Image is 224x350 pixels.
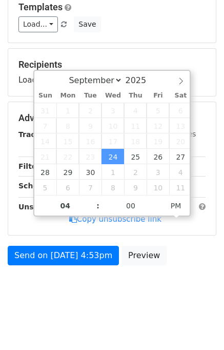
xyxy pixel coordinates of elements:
span: September 15, 2025 [56,133,79,149]
input: Minute [99,196,162,216]
span: Fri [147,92,169,99]
span: September 21, 2025 [34,149,57,164]
span: September 8, 2025 [56,118,79,133]
span: Sat [169,92,192,99]
span: September 3, 2025 [101,103,124,118]
span: October 3, 2025 [147,164,169,180]
span: October 6, 2025 [56,180,79,195]
span: October 1, 2025 [101,164,124,180]
button: Save [74,16,100,32]
span: September 27, 2025 [169,149,192,164]
span: September 5, 2025 [147,103,169,118]
span: September 16, 2025 [79,133,101,149]
a: Preview [121,246,167,265]
span: September 17, 2025 [101,133,124,149]
a: Templates [18,2,63,12]
span: September 11, 2025 [124,118,147,133]
span: Click to toggle [162,196,190,216]
strong: Tracking [18,130,53,139]
span: September 10, 2025 [101,118,124,133]
span: Wed [101,92,124,99]
span: October 9, 2025 [124,180,147,195]
span: September 14, 2025 [34,133,57,149]
span: September 24, 2025 [101,149,124,164]
span: October 4, 2025 [169,164,192,180]
span: September 13, 2025 [169,118,192,133]
h5: Recipients [18,59,206,70]
span: September 4, 2025 [124,103,147,118]
span: September 12, 2025 [147,118,169,133]
strong: Schedule [18,182,55,190]
span: September 29, 2025 [56,164,79,180]
span: Mon [56,92,79,99]
span: September 19, 2025 [147,133,169,149]
span: September 26, 2025 [147,149,169,164]
a: Send on [DATE] 4:53pm [8,246,119,265]
span: September 30, 2025 [79,164,101,180]
span: Thu [124,92,147,99]
span: August 31, 2025 [34,103,57,118]
span: September 7, 2025 [34,118,57,133]
span: Tue [79,92,101,99]
span: October 5, 2025 [34,180,57,195]
span: Sun [34,92,57,99]
span: September 20, 2025 [169,133,192,149]
strong: Filters [18,162,45,170]
span: September 23, 2025 [79,149,101,164]
span: October 10, 2025 [147,180,169,195]
span: October 2, 2025 [124,164,147,180]
input: Hour [34,196,97,216]
div: Loading... [18,59,206,86]
span: September 9, 2025 [79,118,101,133]
iframe: Chat Widget [173,301,224,350]
span: October 8, 2025 [101,180,124,195]
strong: Unsubscribe [18,203,69,211]
span: October 11, 2025 [169,180,192,195]
span: September 28, 2025 [34,164,57,180]
span: September 6, 2025 [169,103,192,118]
span: September 18, 2025 [124,133,147,149]
span: : [96,196,99,216]
a: Load... [18,16,58,32]
span: September 2, 2025 [79,103,101,118]
span: September 1, 2025 [56,103,79,118]
h5: Advanced [18,112,206,124]
a: Copy unsubscribe link [69,215,161,224]
input: Year [123,75,159,85]
span: October 7, 2025 [79,180,101,195]
span: September 25, 2025 [124,149,147,164]
span: September 22, 2025 [56,149,79,164]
